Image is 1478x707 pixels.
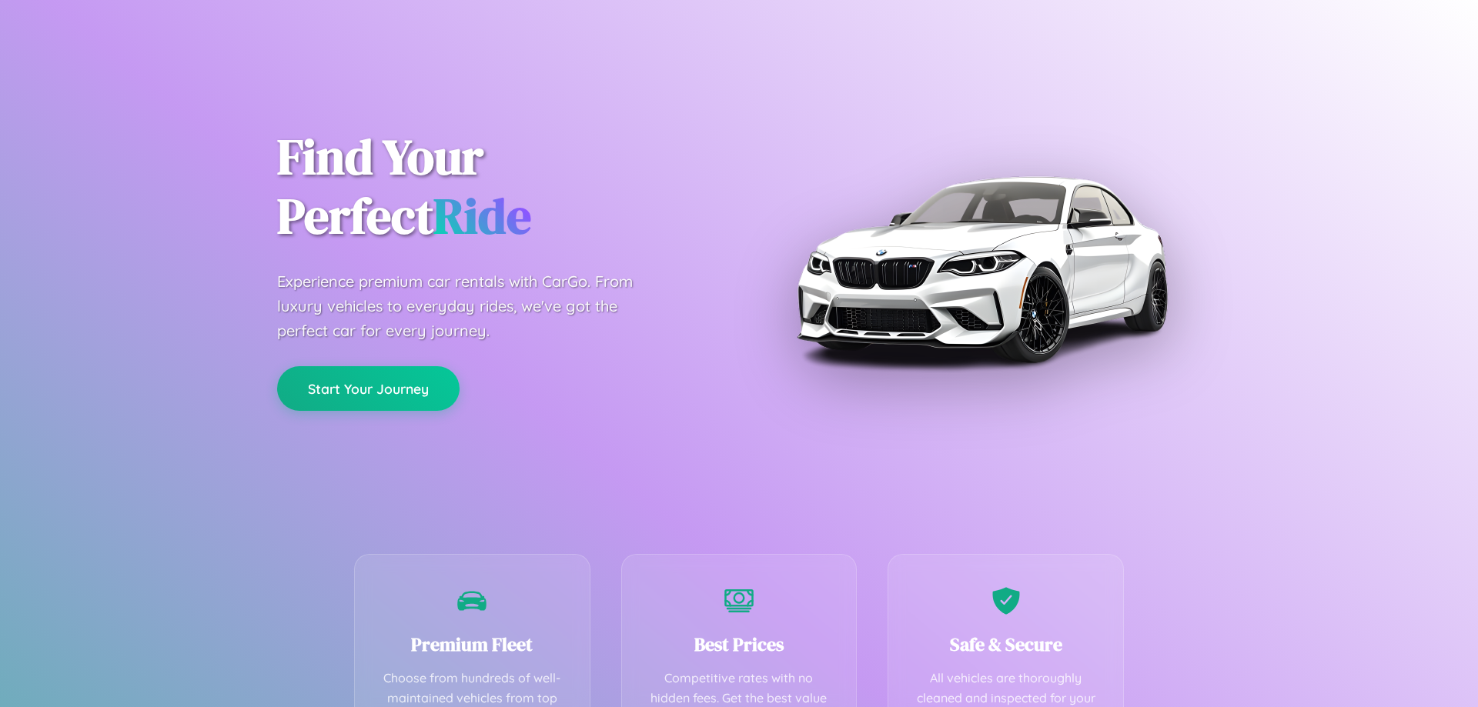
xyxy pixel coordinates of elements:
[433,182,531,249] span: Ride
[378,632,567,657] h3: Premium Fleet
[645,632,834,657] h3: Best Prices
[277,366,460,411] button: Start Your Journey
[277,128,716,246] h1: Find Your Perfect
[789,77,1174,462] img: Premium BMW car rental vehicle
[911,632,1100,657] h3: Safe & Secure
[277,269,662,343] p: Experience premium car rentals with CarGo. From luxury vehicles to everyday rides, we've got the ...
